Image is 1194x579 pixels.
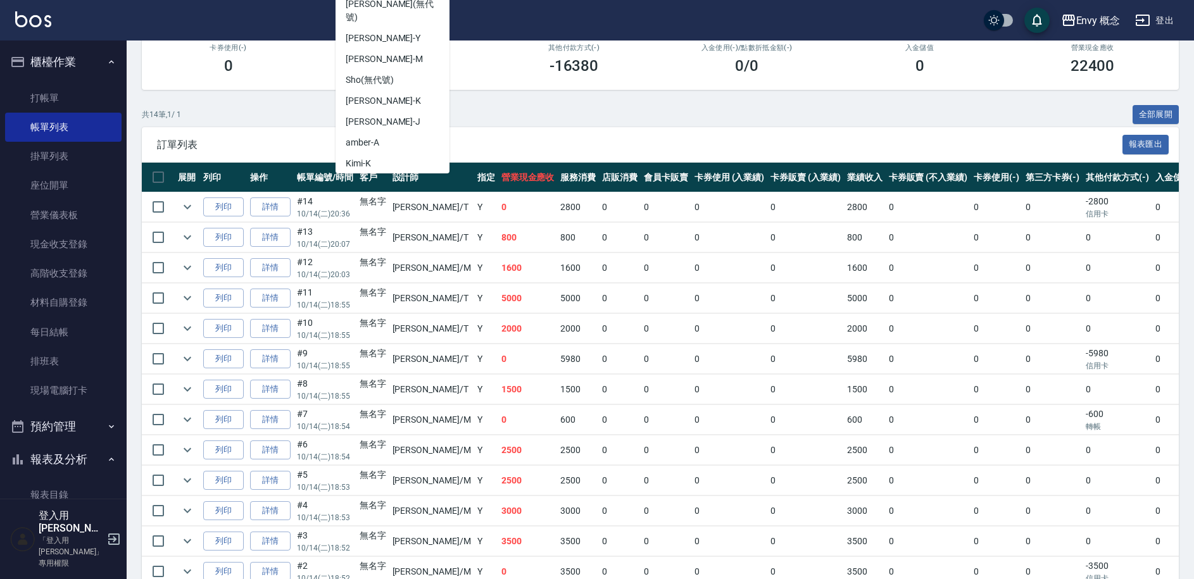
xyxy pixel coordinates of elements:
button: expand row [178,289,197,308]
td: 600 [844,405,886,435]
td: 5980 [557,344,599,374]
a: 現金收支登錄 [5,230,122,259]
td: 0 [1083,496,1152,526]
th: 客戶 [356,163,389,192]
td: Y [474,344,498,374]
td: 3500 [557,526,599,556]
h2: 第三方卡券(-) [330,44,472,52]
td: 0 [691,253,768,283]
a: 詳情 [250,289,291,308]
h2: 營業現金應收 [1021,44,1164,52]
button: 列印 [203,258,244,278]
button: 列印 [203,228,244,247]
td: 0 [1022,253,1083,283]
td: 0 [691,466,768,495]
th: 第三方卡券(-) [1022,163,1083,192]
td: 0 [1083,314,1152,344]
h3: 22400 [1071,57,1115,75]
td: 0 [767,496,844,526]
td: [PERSON_NAME] /T [389,314,474,344]
td: [PERSON_NAME] /M [389,496,474,526]
button: 報表匯出 [1122,135,1169,154]
th: 指定 [474,163,498,192]
td: 0 [1022,405,1083,435]
a: 現場電腦打卡 [5,376,122,405]
a: 營業儀表板 [5,201,122,230]
td: 0 [1022,466,1083,495]
button: expand row [178,440,197,459]
button: 報表及分析 [5,443,122,476]
td: 2500 [557,435,599,465]
p: 10/14 (二) 20:36 [297,208,353,220]
h2: 卡券使用(-) [157,44,299,52]
button: expand row [178,410,197,429]
a: 詳情 [250,440,291,460]
td: Y [474,223,498,252]
td: [PERSON_NAME] /M [389,526,474,556]
td: 0 [691,375,768,404]
td: 0 [767,223,844,252]
p: 10/14 (二) 18:55 [297,360,353,371]
td: 0 [767,314,844,344]
p: 10/14 (二) 18:55 [297,299,353,311]
td: 0 [971,405,1022,435]
td: 0 [599,314,641,344]
td: 0 [691,192,768,222]
td: 0 [886,466,971,495]
td: 0 [1083,283,1152,313]
button: expand row [178,380,197,399]
button: expand row [178,532,197,551]
a: 排班表 [5,347,122,376]
button: 列印 [203,532,244,551]
td: Y [474,253,498,283]
a: 詳情 [250,410,291,430]
th: 卡券使用 (入業績) [691,163,768,192]
td: 0 [971,435,1022,465]
button: 預約管理 [5,410,122,443]
h3: 0 [915,57,924,75]
td: 0 [1022,344,1083,374]
td: #14 [294,192,356,222]
td: 0 [641,283,691,313]
td: [PERSON_NAME] /T [389,344,474,374]
a: 報表匯出 [1122,138,1169,150]
td: #11 [294,283,356,313]
td: 1500 [557,375,599,404]
div: 無名字 [360,438,386,451]
td: 0 [1022,283,1083,313]
td: 0 [1022,435,1083,465]
th: 卡券販賣 (不入業績) [886,163,971,192]
img: Person [10,526,35,552]
td: 0 [767,435,844,465]
td: 0 [599,223,641,252]
td: 0 [767,466,844,495]
td: 0 [886,344,971,374]
td: #3 [294,526,356,556]
button: expand row [178,258,197,277]
td: 0 [886,223,971,252]
td: 0 [599,283,641,313]
td: 0 [971,375,1022,404]
h3: 0 /0 [735,57,758,75]
th: 帳單編號/時間 [294,163,356,192]
td: 0 [767,192,844,222]
button: 櫃檯作業 [5,46,122,78]
td: 2500 [498,435,558,465]
button: 列印 [203,410,244,430]
td: #10 [294,314,356,344]
button: 全部展開 [1133,105,1179,125]
p: 10/14 (二) 18:53 [297,482,353,493]
td: 0 [599,435,641,465]
a: 報表目錄 [5,480,122,509]
td: 0 [691,405,768,435]
td: Y [474,435,498,465]
td: 800 [844,223,886,252]
td: #7 [294,405,356,435]
td: 0 [641,223,691,252]
th: 業績收入 [844,163,886,192]
td: 0 [641,253,691,283]
th: 展開 [175,163,200,192]
div: 無名字 [360,225,386,239]
td: 0 [971,496,1022,526]
td: 0 [886,375,971,404]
